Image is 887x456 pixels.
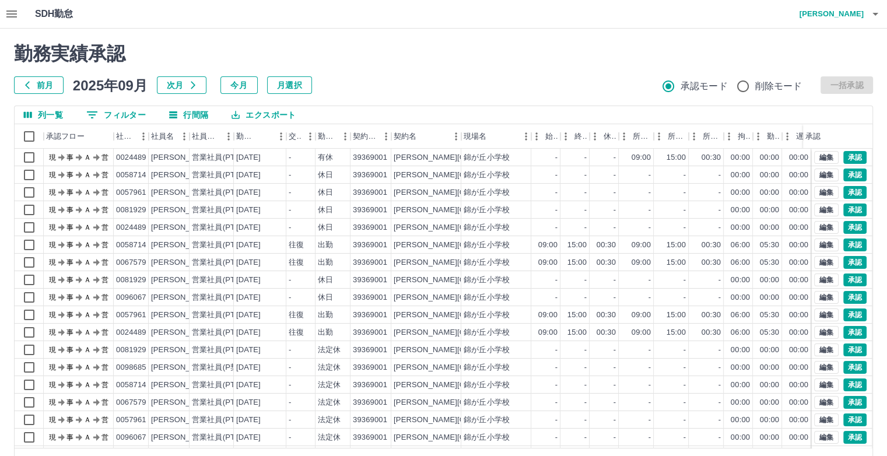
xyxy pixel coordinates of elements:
div: - [683,205,686,216]
div: - [718,275,721,286]
div: 00:00 [760,187,779,198]
div: 営業社員(PT契約) [192,170,253,181]
div: 00:00 [789,170,808,181]
div: - [648,222,651,233]
div: [DATE] [236,222,261,233]
div: - [555,152,558,163]
text: 事 [66,258,73,266]
div: 39369001 [353,292,387,303]
div: 00:00 [731,170,750,181]
div: [DATE] [236,292,261,303]
span: 削除モード [755,79,802,93]
text: 現 [49,188,56,197]
button: 承認 [843,396,867,409]
button: 編集 [814,343,839,356]
button: メニュー [301,128,319,145]
div: - [584,152,587,163]
div: 00:00 [760,292,779,303]
div: - [613,152,616,163]
div: 錦が丘小学校 [464,222,510,233]
button: 承認 [843,326,867,339]
div: - [648,187,651,198]
div: 0058714 [116,240,146,251]
div: 39369001 [353,240,387,251]
div: - [289,187,291,198]
h2: 勤務実績承認 [14,43,873,65]
button: 月選択 [267,76,312,94]
button: 承認 [843,413,867,426]
div: 0081929 [116,205,146,216]
div: 有休 [318,152,333,163]
div: 契約コード [353,124,377,149]
div: [PERSON_NAME] [151,292,215,303]
button: 編集 [814,256,839,269]
button: 承認 [843,343,867,356]
div: 交通費 [289,124,301,149]
div: 社員区分 [190,124,234,149]
div: 15:00 [667,152,686,163]
button: 編集 [814,169,839,181]
text: 営 [101,188,108,197]
button: 承認 [843,291,867,304]
button: 承認 [843,204,867,216]
text: 事 [66,206,73,214]
div: 00:00 [789,240,808,251]
text: 営 [101,153,108,162]
div: [PERSON_NAME] [151,257,215,268]
button: メニュー [377,128,395,145]
div: 00:00 [789,275,808,286]
div: - [718,170,721,181]
div: 終業 [574,124,587,149]
button: ソート [256,128,272,145]
div: - [584,222,587,233]
div: [PERSON_NAME] [151,152,215,163]
div: - [289,222,291,233]
div: - [555,275,558,286]
div: - [718,292,721,303]
div: 00:00 [760,275,779,286]
div: [PERSON_NAME][GEOGRAPHIC_DATA] [394,222,538,233]
div: 勤務区分 [318,124,336,149]
div: 0081929 [116,275,146,286]
div: - [613,292,616,303]
div: 承認フロー [46,124,85,149]
button: メニュー [135,128,152,145]
div: 錦が丘小学校 [464,205,510,216]
text: 事 [66,276,73,284]
button: 編集 [814,308,839,321]
div: 出勤 [318,257,333,268]
div: 社員番号 [116,124,135,149]
div: - [289,292,291,303]
div: 営業社員(PT契約) [192,205,253,216]
div: 勤務 [753,124,782,149]
div: [PERSON_NAME][GEOGRAPHIC_DATA] [394,240,538,251]
div: 営業社員(PT契約) [192,275,253,286]
div: 00:30 [702,240,721,251]
button: メニュー [336,128,354,145]
div: 00:00 [731,222,750,233]
div: 錦が丘小学校 [464,257,510,268]
div: 社員名 [149,124,190,149]
div: 休日 [318,292,333,303]
button: 編集 [814,378,839,391]
div: 社員区分 [192,124,220,149]
div: - [555,222,558,233]
div: 交通費 [286,124,315,149]
div: [PERSON_NAME] [151,205,215,216]
button: 前月 [14,76,64,94]
div: 00:00 [731,187,750,198]
div: 錦が丘小学校 [464,275,510,286]
div: 00:30 [702,152,721,163]
div: 39369001 [353,170,387,181]
span: 承認モード [681,79,728,93]
div: 所定休憩 [703,124,721,149]
div: 出勤 [318,240,333,251]
div: 0096067 [116,292,146,303]
text: 現 [49,258,56,266]
button: 承認 [843,308,867,321]
button: 編集 [814,361,839,374]
div: 営業社員(PT契約) [192,222,253,233]
div: 00:30 [597,257,616,268]
div: 社員番号 [114,124,149,149]
text: Ａ [84,206,91,214]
